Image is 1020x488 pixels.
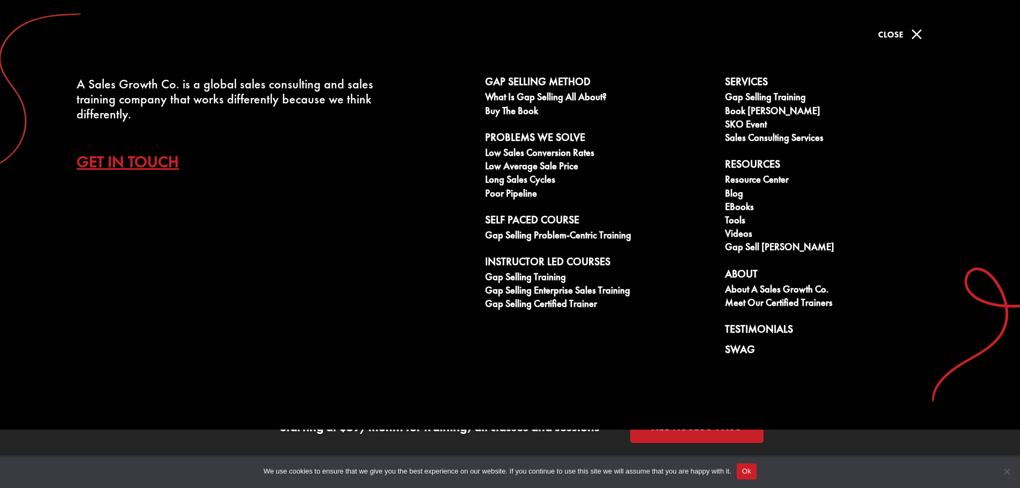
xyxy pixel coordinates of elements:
[485,272,713,285] a: Gap Selling Training
[485,214,713,230] a: Self Paced Course
[725,284,953,297] a: About A Sales Growth Co.
[485,285,713,298] a: Gap Selling Enterprise Sales Training
[725,297,953,311] a: Meet our Certified Trainers
[1001,466,1012,477] span: No
[725,132,953,146] a: Sales Consulting Services
[485,174,713,187] a: Long Sales Cycles
[485,76,713,92] a: Gap Selling Method
[725,343,953,359] a: Swag
[725,323,953,339] a: Testimonials
[485,92,713,105] a: What is Gap Selling all about?
[878,29,903,40] span: Close
[77,77,381,122] div: A Sales Growth Co. is a global sales consulting and sales training company that works differently...
[485,188,713,201] a: Poor Pipeline
[485,147,713,161] a: Low Sales Conversion Rates
[725,242,953,255] a: Gap Sell [PERSON_NAME]
[725,188,953,201] a: Blog
[485,298,713,312] a: Gap Selling Certified Trainer
[725,106,953,119] a: Book [PERSON_NAME]
[737,463,757,479] button: Ok
[485,161,713,174] a: Low Average Sale Price
[725,119,953,132] a: SKO Event
[263,466,731,477] span: We use cookies to ensure that we give you the best experience on our website. If you continue to ...
[906,24,927,45] span: M
[485,256,713,272] a: Instructor Led Courses
[725,158,953,174] a: Resources
[725,215,953,228] a: Tools
[485,106,713,119] a: Buy The Book
[725,174,953,187] a: Resource Center
[725,92,953,105] a: Gap Selling Training
[725,228,953,242] a: Videos
[485,131,713,147] a: Problems We Solve
[77,143,195,181] a: Get In Touch
[725,76,953,92] a: Services
[725,268,953,284] a: About
[485,230,713,243] a: Gap Selling Problem-Centric Training
[725,201,953,215] a: eBooks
